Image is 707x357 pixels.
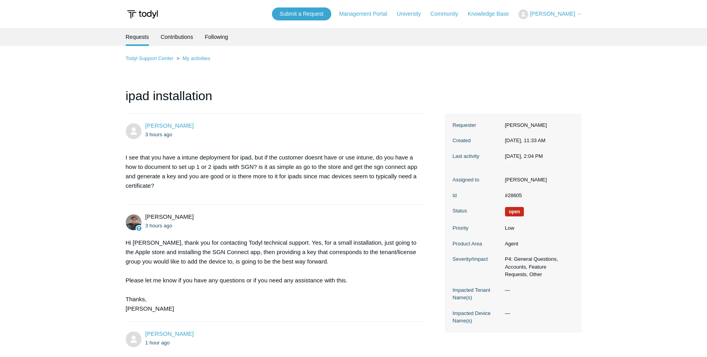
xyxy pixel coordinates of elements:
span: We are working on a response for you [505,207,524,216]
dd: Agent [501,240,574,248]
a: [PERSON_NAME] [145,330,194,337]
dt: Status [453,207,501,215]
dd: [PERSON_NAME] [501,176,574,184]
img: Todyl Support Center Help Center home page [126,7,159,22]
dd: — [501,309,574,317]
h1: ipad installation [126,86,427,114]
div: Hi [PERSON_NAME], thank you for contacting Todyl technical support. Yes, for a small installation... [126,238,419,313]
a: Knowledge Base [468,10,517,18]
time: 10/02/2025, 11:33 [505,137,545,143]
span: Matt Robinson [145,213,194,220]
dt: Product Area [453,240,501,248]
dt: Created [453,137,501,145]
p: I see that you have a intune deployment for ipad, but if the customer doesnt have or use intune, ... [126,153,419,190]
li: Todyl Support Center [126,55,175,61]
span: [PERSON_NAME] [530,11,575,17]
dd: P4: General Questions, Accounts, Feature Requests, Other [501,255,574,278]
dt: Impacted Device Name(s) [453,309,501,325]
dd: — [501,286,574,294]
time: 10/02/2025, 11:59 [145,223,173,229]
a: My activities [182,55,210,61]
dt: Assigned to [453,176,501,184]
dt: Impacted Tenant Name(s) [453,286,501,302]
a: Contributions [161,28,193,46]
dt: Last activity [453,152,501,160]
a: Community [430,10,466,18]
time: 10/02/2025, 14:04 [505,153,543,159]
li: Requests [126,28,149,46]
a: [PERSON_NAME] [145,122,194,129]
time: 10/02/2025, 11:33 [145,132,173,137]
dd: [PERSON_NAME] [501,121,574,129]
a: Management Portal [339,10,395,18]
dt: Priority [453,224,501,232]
time: 10/02/2025, 14:04 [145,340,170,346]
a: Submit a Request [272,7,331,20]
a: Todyl Support Center [126,55,174,61]
dd: Low [501,224,574,232]
a: Following [205,28,228,46]
span: Michael Matulewicz [145,330,194,337]
dd: #28605 [501,192,574,200]
dt: Id [453,192,501,200]
span: Michael Matulewicz [145,122,194,129]
a: University [397,10,428,18]
button: [PERSON_NAME] [518,9,581,19]
dt: Requester [453,121,501,129]
li: My activities [175,55,210,61]
dt: Severity/Impact [453,255,501,263]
